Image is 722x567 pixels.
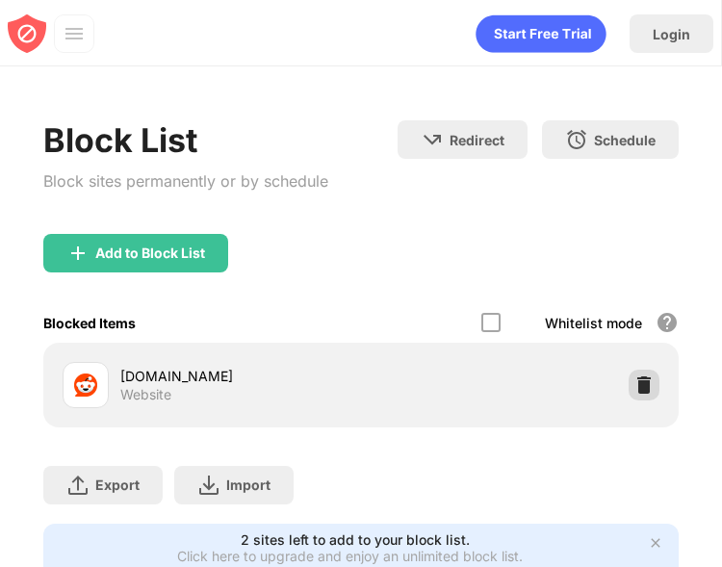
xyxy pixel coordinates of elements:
[241,531,470,548] div: 2 sites left to add to your block list.
[8,14,46,53] img: blocksite-icon-red.svg
[43,315,136,331] div: Blocked Items
[653,26,690,42] div: Login
[450,132,504,148] div: Redirect
[594,132,656,148] div: Schedule
[95,477,140,493] div: Export
[120,366,361,386] div: [DOMAIN_NAME]
[226,477,271,493] div: Import
[545,315,642,331] div: Whitelist mode
[648,535,663,551] img: x-button.svg
[120,386,171,403] div: Website
[43,168,328,195] div: Block sites permanently or by schedule
[74,374,97,397] img: favicons
[95,245,205,261] div: Add to Block List
[177,548,523,564] div: Click here to upgrade and enjoy an unlimited block list.
[476,14,606,53] div: animation
[43,120,328,160] div: Block List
